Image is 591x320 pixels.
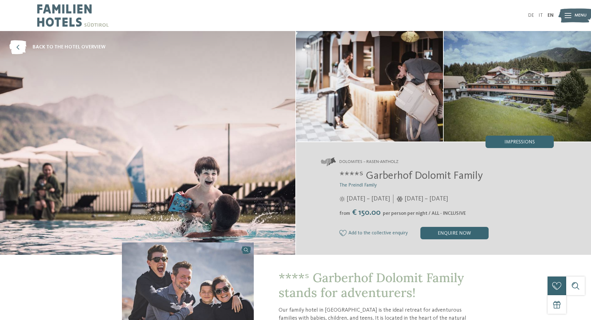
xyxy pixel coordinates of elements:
a: EN [548,13,554,18]
span: ****ˢ Garberhof Dolomit Family stands for adventurers! [279,270,464,300]
span: [DATE] – [DATE] [405,195,448,203]
div: enquire now [420,227,489,239]
span: [DATE] – [DATE] [347,195,390,203]
a: IT [539,13,543,18]
a: DE [528,13,534,18]
img: Hotel Dolomit Family Resort Garberhof ****ˢ [444,31,591,142]
span: per person per night / ALL - INCLUSIVE [383,211,466,216]
span: back to the hotel overview [33,44,105,51]
i: Opening times in summer [339,196,345,202]
span: Impressions [504,140,535,145]
i: Opening times in winter [396,196,403,202]
span: The Preindl Family [339,183,377,188]
span: Menu [575,12,587,19]
span: from [339,211,350,216]
a: back to the hotel overview [9,40,105,54]
span: Dolomites – Rasen-Antholz [339,159,398,165]
span: ****ˢ Garberhof Dolomit Family [339,170,483,181]
span: Add to the collective enquiry [348,231,408,236]
span: € 150.00 [351,209,382,217]
img: The family hotel in Antholz, the natural paradise [296,31,443,142]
